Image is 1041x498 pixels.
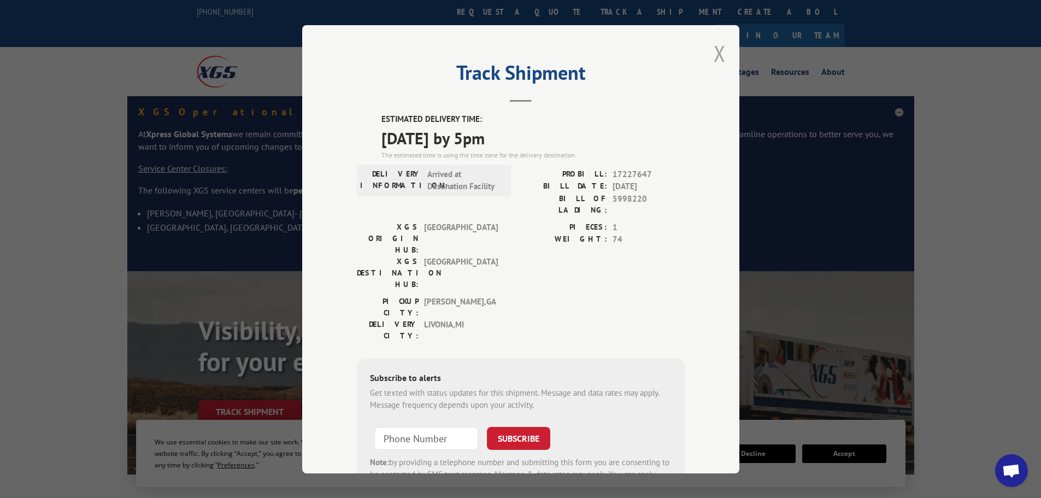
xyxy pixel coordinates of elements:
span: [GEOGRAPHIC_DATA] [424,221,498,255]
label: PIECES: [521,221,607,233]
label: PICKUP CITY: [357,295,419,318]
label: XGS ORIGIN HUB: [357,221,419,255]
span: Arrived at Destination Facility [427,168,501,192]
strong: Note: [370,456,389,467]
label: BILL OF LADING: [521,192,607,215]
span: 17227647 [613,168,685,180]
label: DELIVERY CITY: [357,318,419,341]
span: LIVONIA , MI [424,318,498,341]
span: [PERSON_NAME] , GA [424,295,498,318]
label: DELIVERY INFORMATION: [360,168,422,192]
label: ESTIMATED DELIVERY TIME: [381,113,685,126]
label: BILL DATE: [521,180,607,193]
label: XGS DESTINATION HUB: [357,255,419,290]
h2: Track Shipment [357,65,685,86]
span: [DATE] by 5pm [381,125,685,150]
span: [DATE] [613,180,685,193]
span: 1 [613,221,685,233]
span: 5998220 [613,192,685,215]
button: SUBSCRIBE [487,426,550,449]
label: PROBILL: [521,168,607,180]
input: Phone Number [374,426,478,449]
div: by providing a telephone number and submitting this form you are consenting to be contacted by SM... [370,456,672,493]
div: Get texted with status updates for this shipment. Message and data rates may apply. Message frequ... [370,386,672,411]
a: Open chat [995,454,1028,487]
label: WEIGHT: [521,233,607,246]
button: Close modal [714,39,726,68]
span: 74 [613,233,685,246]
div: Subscribe to alerts [370,371,672,386]
span: [GEOGRAPHIC_DATA] [424,255,498,290]
div: The estimated time is using the time zone for the delivery destination. [381,150,685,160]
